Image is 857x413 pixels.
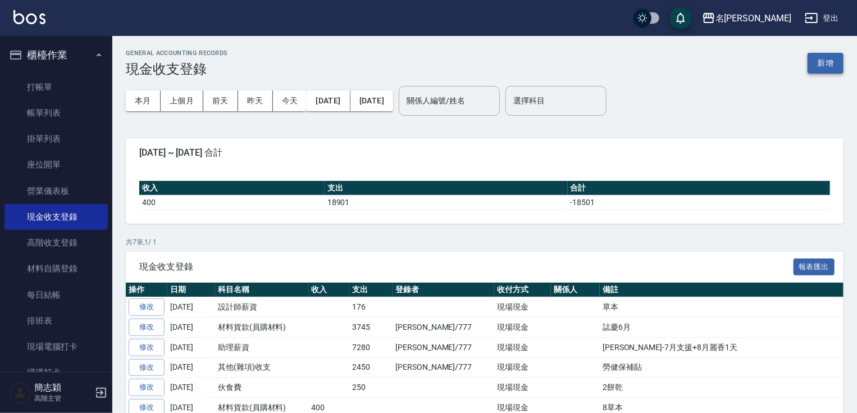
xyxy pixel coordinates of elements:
[238,90,273,111] button: 昨天
[139,195,325,210] td: 400
[129,379,165,396] a: 修改
[393,283,494,297] th: 登錄者
[4,256,108,282] a: 材料自購登錄
[309,283,350,297] th: 收入
[4,152,108,178] a: 座位開單
[126,61,228,77] h3: 現金收支登錄
[126,49,228,57] h2: GENERAL ACCOUNTING RECORDS
[129,359,165,376] a: 修改
[794,261,835,271] a: 報表匯出
[4,282,108,308] a: 每日結帳
[349,378,393,398] td: 250
[600,283,856,297] th: 備註
[494,283,551,297] th: 收付方式
[808,57,844,68] a: 新增
[4,126,108,152] a: 掛單列表
[808,53,844,74] button: 新增
[4,308,108,334] a: 排班表
[600,378,856,398] td: 2餅乾
[551,283,600,297] th: 關係人
[215,283,309,297] th: 科目名稱
[393,357,494,378] td: [PERSON_NAME]/777
[129,339,165,356] a: 修改
[167,317,215,338] td: [DATE]
[698,7,796,30] button: 名[PERSON_NAME]
[139,181,325,196] th: 收入
[9,382,31,404] img: Person
[126,90,161,111] button: 本月
[669,7,692,29] button: save
[273,90,307,111] button: 今天
[161,90,203,111] button: 上個月
[167,378,215,398] td: [DATE]
[325,181,568,196] th: 支出
[167,297,215,317] td: [DATE]
[203,90,238,111] button: 前天
[494,357,551,378] td: 現場現金
[349,337,393,357] td: 7280
[126,283,167,297] th: 操作
[215,337,309,357] td: 助理薪資
[494,337,551,357] td: 現場現金
[307,90,350,111] button: [DATE]
[568,195,830,210] td: -18501
[129,319,165,336] a: 修改
[34,382,92,393] h5: 簡志穎
[139,261,794,273] span: 現金收支登錄
[215,378,309,398] td: 伙食費
[215,357,309,378] td: 其他(雜項)收支
[4,204,108,230] a: 現金收支登錄
[167,283,215,297] th: 日期
[167,337,215,357] td: [DATE]
[349,283,393,297] th: 支出
[800,8,844,29] button: 登出
[139,147,830,158] span: [DATE] ~ [DATE] 合計
[4,230,108,256] a: 高階收支登錄
[600,357,856,378] td: 勞健保補貼
[4,334,108,360] a: 現場電腦打卡
[13,10,45,24] img: Logo
[349,357,393,378] td: 2450
[600,337,856,357] td: [PERSON_NAME]-7月支援+8月麗香1天
[4,74,108,100] a: 打帳單
[4,40,108,70] button: 櫃檯作業
[794,258,835,276] button: 報表匯出
[600,297,856,317] td: 草本
[393,317,494,338] td: [PERSON_NAME]/777
[126,237,844,247] p: 共 7 筆, 1 / 1
[568,181,830,196] th: 合計
[393,337,494,357] td: [PERSON_NAME]/777
[325,195,568,210] td: 18901
[129,298,165,316] a: 修改
[4,178,108,204] a: 營業儀表板
[715,11,791,25] div: 名[PERSON_NAME]
[215,317,309,338] td: 材料貨款(員購材料)
[34,393,92,403] p: 高階主管
[350,90,393,111] button: [DATE]
[600,317,856,338] td: 誌慶6月
[349,317,393,338] td: 3745
[494,317,551,338] td: 現場現金
[494,378,551,398] td: 現場現金
[494,297,551,317] td: 現場現金
[4,360,108,385] a: 掃碼打卡
[349,297,393,317] td: 176
[4,100,108,126] a: 帳單列表
[215,297,309,317] td: 設計師薪資
[167,357,215,378] td: [DATE]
